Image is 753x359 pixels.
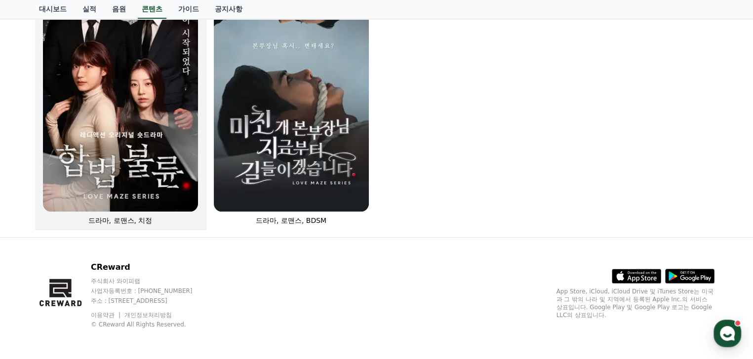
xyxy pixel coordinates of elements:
[3,277,65,302] a: 홈
[88,216,153,224] span: 드라마, 로맨스, 치정
[91,312,122,319] a: 이용약관
[556,287,714,319] p: App Store, iCloud, iCloud Drive 및 iTunes Store는 미국과 그 밖의 나라 및 지역에서 등록된 Apple Inc.의 서비스 상표입니다. Goo...
[91,261,211,273] p: CReward
[91,321,211,328] p: © CReward All Rights Reserved.
[153,292,164,300] span: 설정
[91,297,211,305] p: 주소 : [STREET_ADDRESS]
[256,216,326,224] span: 드라마, 로맨스, BDSM
[124,312,172,319] a: 개인정보처리방침
[65,277,127,302] a: 대화
[127,277,190,302] a: 설정
[31,292,37,300] span: 홈
[90,292,102,300] span: 대화
[91,277,211,285] p: 주식회사 와이피랩
[91,287,211,295] p: 사업자등록번호 : [PHONE_NUMBER]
